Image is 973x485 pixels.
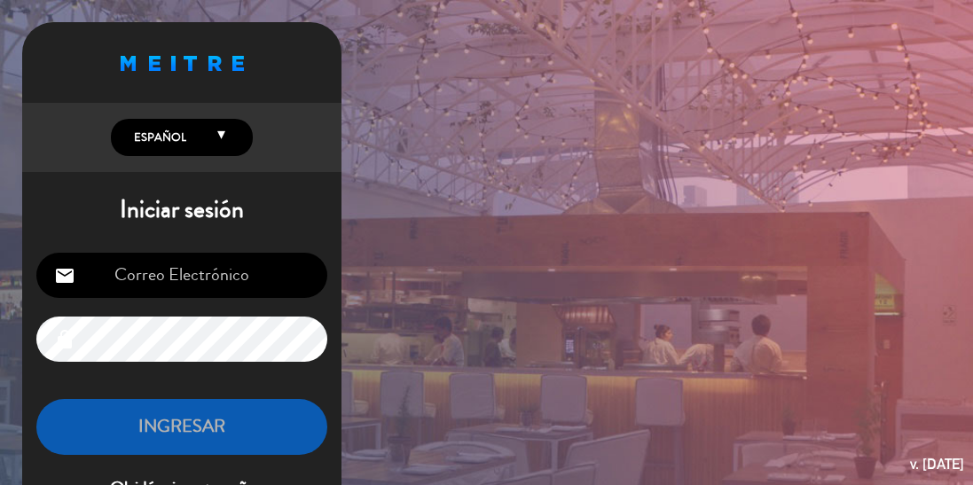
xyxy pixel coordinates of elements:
[22,195,341,225] h1: Iniciar sesión
[121,56,244,71] img: MEITRE
[36,253,327,298] input: Correo Electrónico
[54,265,75,286] i: email
[54,329,75,350] i: lock
[129,129,186,146] span: Español
[36,399,327,455] button: INGRESAR
[910,452,964,476] div: v. [DATE]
